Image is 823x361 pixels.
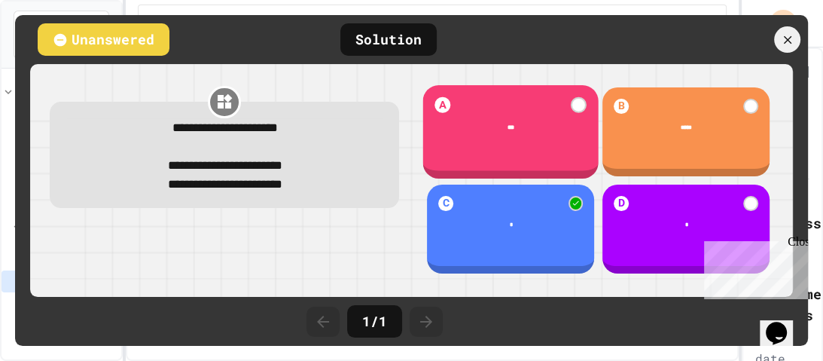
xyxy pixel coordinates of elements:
div: Solution [340,23,437,56]
iframe: chat widget [698,235,808,299]
h1: A [435,97,451,113]
h1: C [438,196,453,211]
div: 1 / 1 [347,305,402,338]
iframe: chat widget [760,301,808,346]
div: Chat with us now!Close [6,6,104,96]
h1: B [614,99,629,114]
h1: D [614,196,629,211]
div: Unanswered [38,23,169,56]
